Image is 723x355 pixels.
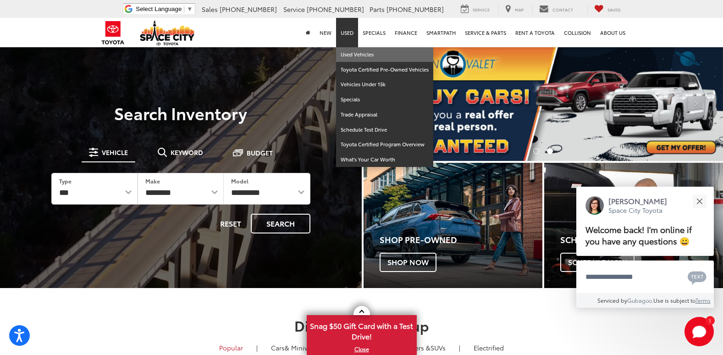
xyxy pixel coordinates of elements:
h4: Shop Pre-Owned [380,235,542,244]
span: Shop Now [380,253,436,272]
a: Rent a Toyota [511,18,559,47]
li: | [457,343,463,352]
label: Make [145,177,160,185]
div: Close[PERSON_NAME]Space City ToyotaWelcome back! I'm online if you have any questions 😀Type your ... [576,187,714,308]
a: Gubagoo. [627,296,653,304]
span: Select Language [136,6,182,12]
a: New [315,18,336,47]
a: Trade Appraisal [336,107,433,122]
span: Saved [607,6,621,12]
li: Go to slide number 2. [547,148,553,154]
a: Shop Pre-Owned Shop Now [364,163,542,288]
svg: Text [688,270,706,285]
span: ▼ [187,6,193,12]
a: Collision [559,18,596,47]
span: Serviced by [597,296,627,304]
span: Service [283,5,305,14]
a: Service [454,4,497,14]
a: Schedule Service Schedule Now [544,163,723,288]
span: Use is subject to [653,296,695,304]
a: Schedule Test Drive [336,122,433,138]
h4: Schedule Service [560,235,723,244]
a: Terms [695,296,711,304]
button: Search [251,214,310,233]
a: Map [498,4,530,14]
a: Specials [336,92,433,107]
a: Contact [532,4,580,14]
a: Toyota Certified Program Overview [336,137,433,152]
button: Reset [212,214,249,233]
a: Used Vehicles [336,47,433,62]
span: Keyword [171,149,203,155]
span: Schedule Now [560,253,635,272]
label: Type [59,177,72,185]
span: Vehicle [102,149,128,155]
button: Toggle Chat Window [684,317,714,346]
span: 1 [709,318,711,322]
span: Parts [370,5,385,14]
a: Toyota Certified Pre-Owned Vehicles [336,62,433,78]
img: Toyota [96,18,130,48]
span: & Minivan [285,343,315,352]
a: About Us [596,18,630,47]
span: [PHONE_NUMBER] [220,5,277,14]
a: Select Language​ [136,6,193,12]
li: | [254,343,260,352]
svg: Start Chat [684,317,714,346]
li: Go to slide number 1. [533,148,539,154]
button: Click to view next picture. [669,64,723,143]
span: Sales [202,5,218,14]
span: Welcome back! I'm online if you have any questions 😀 [585,223,692,247]
h2: Discover Our Lineup [39,318,685,333]
div: Toyota [544,163,723,288]
a: Service & Parts [460,18,511,47]
span: Budget [247,150,273,156]
a: SmartPath [422,18,460,47]
button: Chat with SMS [685,266,709,287]
span: Contact [552,6,573,12]
h3: Search Inventory [39,104,323,122]
a: Specials [358,18,390,47]
a: Used [336,18,358,47]
img: Space City Toyota [140,20,195,45]
button: Close [690,191,709,211]
a: Finance [390,18,422,47]
label: Model [231,177,248,185]
span: Snag $50 Gift Card with a Test Drive! [308,316,416,344]
a: What's Your Car Worth [336,152,433,167]
span: [PHONE_NUMBER] [386,5,444,14]
a: Home [301,18,315,47]
textarea: Type your message [576,261,714,294]
span: Map [515,6,524,12]
div: Toyota [364,163,542,288]
a: My Saved Vehicles [587,4,628,14]
p: Space City Toyota [608,206,667,215]
p: [PERSON_NAME] [608,196,667,206]
span: [PHONE_NUMBER] [307,5,364,14]
span: Service [473,6,490,12]
a: Vehicles Under 15k [336,77,433,92]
